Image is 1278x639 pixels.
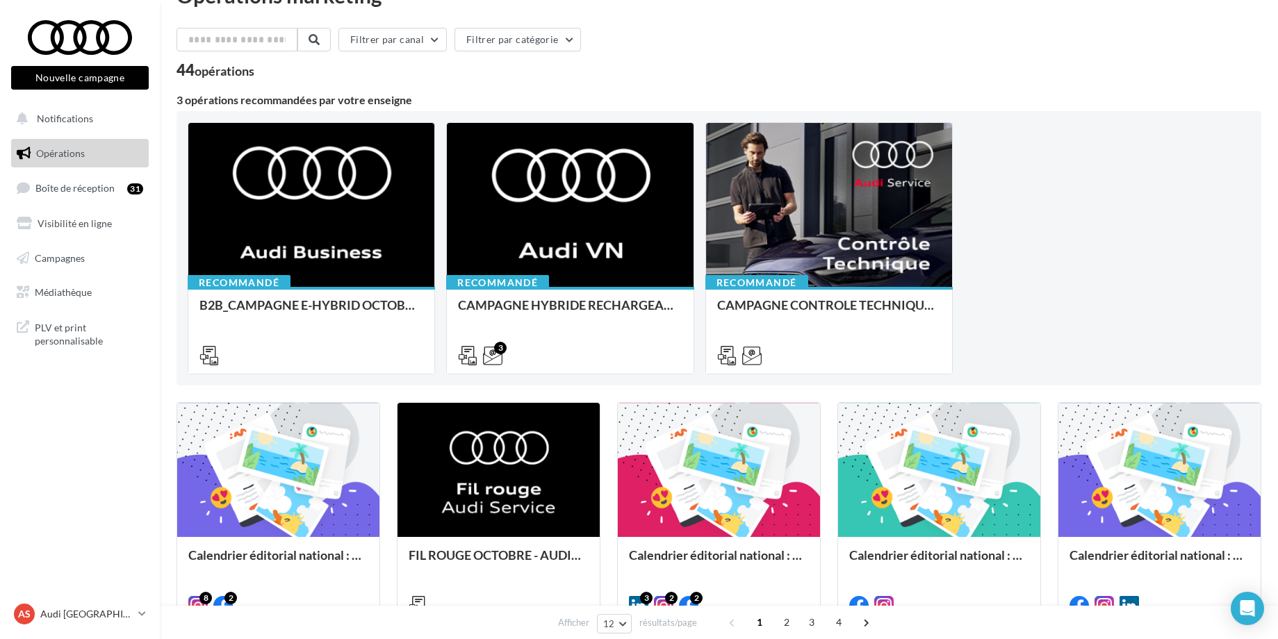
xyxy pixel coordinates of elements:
div: Recommandé [188,275,290,290]
div: 8 [199,592,212,604]
span: Campagnes [35,251,85,263]
div: 2 [665,592,678,604]
div: Open Intercom Messenger [1231,592,1264,625]
div: Recommandé [446,275,549,290]
div: B2B_CAMPAGNE E-HYBRID OCTOBRE [199,298,423,326]
div: CAMPAGNE CONTROLE TECHNIQUE 25€ OCTOBRE [717,298,941,326]
div: 3 [640,592,653,604]
a: Campagnes [8,244,151,273]
span: Visibilité en ligne [38,217,112,229]
div: 2 [690,592,703,604]
span: 4 [828,611,850,633]
div: Calendrier éditorial national : semaine du 08.09 au 14.09 [1070,548,1250,576]
span: Boîte de réception [35,182,115,194]
a: Visibilité en ligne [8,209,151,238]
div: 31 [127,183,143,194]
a: Boîte de réception31 [8,173,151,203]
div: opérations [195,65,254,77]
div: CAMPAGNE HYBRIDE RECHARGEABLE [458,298,682,326]
a: Médiathèque [8,278,151,307]
span: résultats/page [639,616,697,629]
div: Calendrier éditorial national : semaine du 22.09 au 28.09 [629,548,809,576]
span: 2 [776,611,798,633]
span: Afficher [558,616,589,629]
span: Médiathèque [35,286,92,298]
div: 3 opérations recommandées par votre enseigne [177,94,1261,106]
div: 44 [177,63,254,78]
button: Filtrer par canal [338,28,447,51]
div: 3 [494,342,507,354]
span: Opérations [36,147,85,159]
a: PLV et print personnalisable [8,313,151,354]
div: Calendrier éditorial national : semaine du 29.09 au 05.10 [188,548,368,576]
div: Calendrier éditorial national : semaine du 15.09 au 21.09 [849,548,1029,576]
span: 3 [801,611,823,633]
span: Notifications [37,113,93,124]
span: PLV et print personnalisable [35,318,143,348]
span: 1 [748,611,771,633]
a: AS Audi [GEOGRAPHIC_DATA] [11,601,149,627]
button: Notifications [8,104,146,133]
a: Opérations [8,139,151,168]
p: Audi [GEOGRAPHIC_DATA] [40,607,133,621]
span: 12 [603,618,615,629]
div: 2 [224,592,237,604]
div: FIL ROUGE OCTOBRE - AUDI SERVICE [409,548,589,576]
button: Filtrer par catégorie [454,28,581,51]
div: Recommandé [705,275,808,290]
button: Nouvelle campagne [11,66,149,90]
span: AS [18,607,31,621]
button: 12 [597,614,632,633]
